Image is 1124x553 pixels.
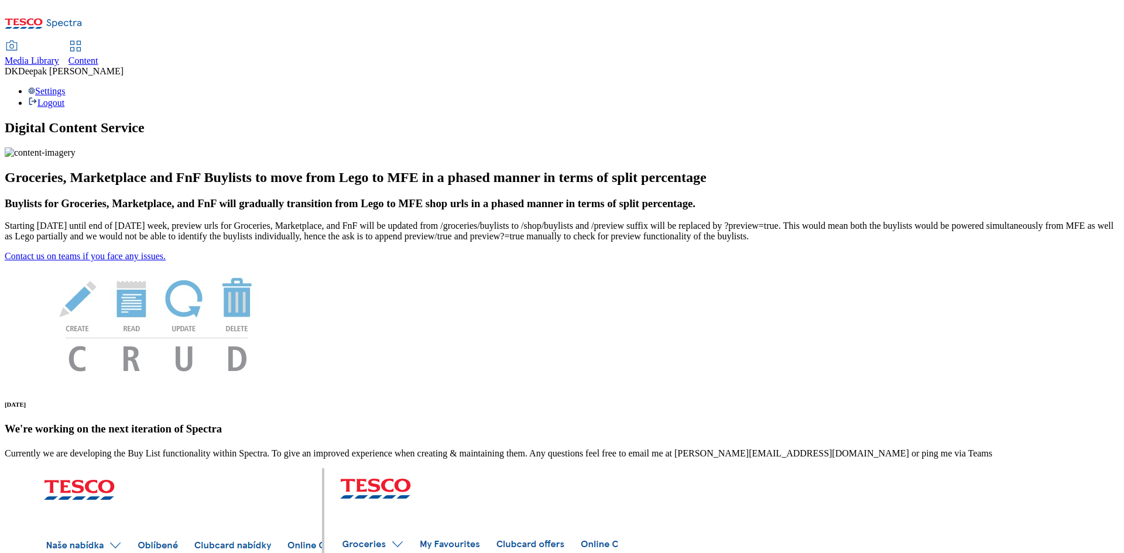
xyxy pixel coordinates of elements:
[5,66,18,76] span: DK
[5,147,76,158] img: content-imagery
[18,66,124,76] span: Deepak [PERSON_NAME]
[5,262,309,384] img: News Image
[5,170,1119,186] h2: Groceries, Marketplace and FnF Buylists to move from Lego to MFE in a phased manner in terms of s...
[5,401,1119,408] h6: [DATE]
[68,42,98,66] a: Content
[5,197,1119,210] h3: Buylists for Groceries, Marketplace, and FnF will gradually transition from Lego to MFE shop urls...
[5,423,1119,435] h3: We're working on the next iteration of Spectra
[5,120,1119,136] h1: Digital Content Service
[5,448,1119,459] p: Currently we are developing the Buy List functionality within Spectra. To give an improved experi...
[28,86,66,96] a: Settings
[5,56,59,66] span: Media Library
[68,56,98,66] span: Content
[5,42,59,66] a: Media Library
[5,221,1119,242] p: Starting [DATE] until end of [DATE] week, preview urls for Groceries, Marketplace, and FnF will b...
[5,251,166,261] a: Contact us on teams if you face any issues.
[28,98,64,108] a: Logout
